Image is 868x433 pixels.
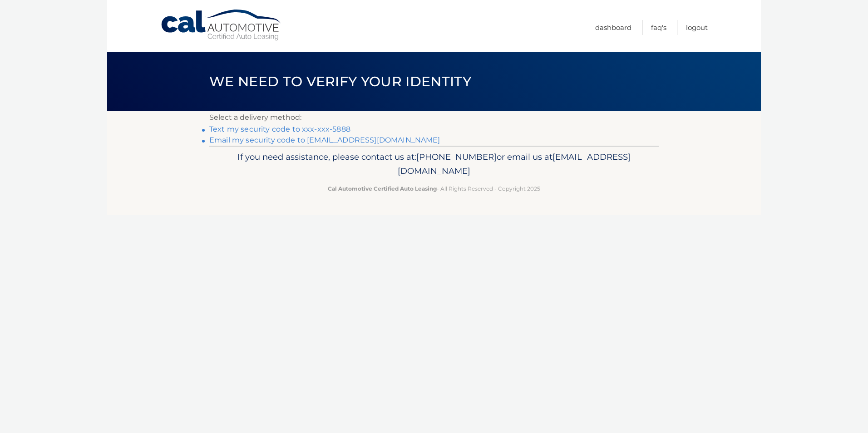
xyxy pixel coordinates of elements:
[215,150,653,179] p: If you need assistance, please contact us at: or email us at
[328,185,437,192] strong: Cal Automotive Certified Auto Leasing
[651,20,666,35] a: FAQ's
[686,20,708,35] a: Logout
[215,184,653,193] p: - All Rights Reserved - Copyright 2025
[160,9,283,41] a: Cal Automotive
[209,111,659,124] p: Select a delivery method:
[209,125,350,133] a: Text my security code to xxx-xxx-5888
[595,20,631,35] a: Dashboard
[416,152,497,162] span: [PHONE_NUMBER]
[209,136,440,144] a: Email my security code to [EMAIL_ADDRESS][DOMAIN_NAME]
[209,73,471,90] span: We need to verify your identity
